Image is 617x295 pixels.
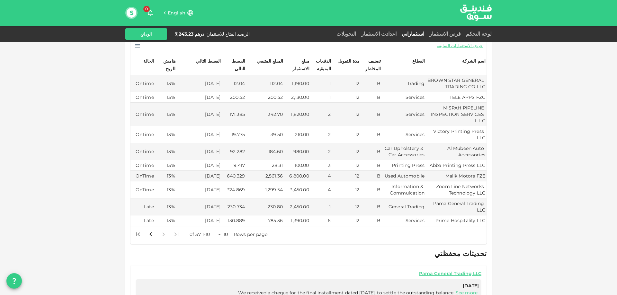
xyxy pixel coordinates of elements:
[196,57,221,65] div: القسط التالي
[176,143,222,160] td: [DATE]
[222,171,246,181] td: 640.329
[222,215,246,226] td: 130.889
[284,171,310,181] td: 6,800.00
[332,143,361,160] td: 12
[452,0,500,25] img: logo
[130,215,155,226] td: Late
[362,57,381,73] div: تصنيف المخاطر
[130,160,155,171] td: OnTime
[310,215,332,226] td: 6
[176,171,222,181] td: [DATE]
[176,198,222,215] td: [DATE]
[155,143,176,160] td: 13%
[284,143,310,160] td: 980.00
[130,92,155,103] td: OnTime
[246,198,284,215] td: 230.80
[155,92,176,103] td: 13%
[310,181,332,198] td: 4
[361,171,382,181] td: B
[310,160,332,171] td: 3
[155,160,176,171] td: 13%
[426,160,487,171] td: Abba Printing Press LLC
[426,126,487,143] td: Victory Printing Press LLC
[332,75,361,92] td: 12
[361,160,382,171] td: B
[382,171,426,181] td: Used Automobile
[190,231,210,238] p: 1-10 of 37
[382,215,426,226] td: Services
[409,57,425,65] div: القطاع
[257,57,283,65] div: المبلغ المتبقي
[337,57,360,65] div: مدة التمويل
[222,160,246,171] td: 9.417
[223,57,245,73] div: القسط التالي
[310,103,332,126] td: 2
[310,143,332,160] td: 2
[155,215,176,226] td: 13%
[130,103,155,126] td: OnTime
[175,31,204,37] div: درهم 7,243.23
[284,103,310,126] td: 1,820.00
[382,181,426,198] td: Information & Commuication
[361,75,382,92] td: B
[131,228,144,241] button: Go to last page
[127,8,136,18] button: S
[246,171,284,181] td: 2,561.36
[155,171,176,181] td: 13%
[361,143,382,160] td: B
[311,57,331,73] div: الدفعات المتبقية
[284,92,310,103] td: 2,130.00
[138,57,154,65] div: الحالة
[176,103,222,126] td: [DATE]
[130,143,155,160] td: OnTime
[138,282,479,290] span: [DATE]
[156,57,175,73] div: هامش الربح
[334,31,359,37] a: التحويلات
[136,271,481,277] a: Pama General Trading LLC
[332,160,361,171] td: 12
[234,231,268,238] p: Rows per page
[382,198,426,215] td: General Trading
[361,198,382,215] td: B
[332,171,361,181] td: 12
[144,228,157,241] button: Go to next page
[426,215,487,226] td: Prime Hospitality LLC
[130,75,155,92] td: OnTime
[222,181,246,198] td: 324.869
[207,31,250,37] div: الرصيد المتاح للاستثمار :
[332,181,361,198] td: 12
[460,0,492,25] a: logo
[332,215,361,226] td: 12
[246,75,284,92] td: 112.04
[361,126,382,143] td: B
[426,171,487,181] td: Malik Motors FZE
[361,103,382,126] td: B
[222,75,246,92] td: 112.04
[246,92,284,103] td: 200.52
[462,57,486,65] div: اسم الشركة
[332,198,361,215] td: 12
[434,249,487,258] span: تحديثات محفظتي
[332,92,361,103] td: 12
[125,28,167,40] button: الودائع
[176,215,222,226] td: [DATE]
[426,92,487,103] td: TELE APPS FZC
[426,103,487,126] td: MISPAH PIPELINE INSPECTION SERVICES L.L.C
[176,75,222,92] td: [DATE]
[426,75,487,92] td: BROWN STAR GENERAL TRADING CO LLC
[143,6,150,12] span: 0
[382,143,426,160] td: Car Upholstery & Car Accessories
[284,126,310,143] td: 210.00
[427,31,463,37] a: فرص الاستثمار
[437,43,483,49] span: عرض الاستثمارات السابقة
[284,160,310,171] td: 100.00
[155,198,176,215] td: 13%
[176,160,222,171] td: [DATE]
[246,215,284,226] td: 785.36
[130,198,155,215] td: Late
[130,181,155,198] td: OnTime
[463,31,492,37] a: لوحة التحكم
[426,181,487,198] td: Zoom Line Networks Technology LLC
[155,75,176,92] td: 13%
